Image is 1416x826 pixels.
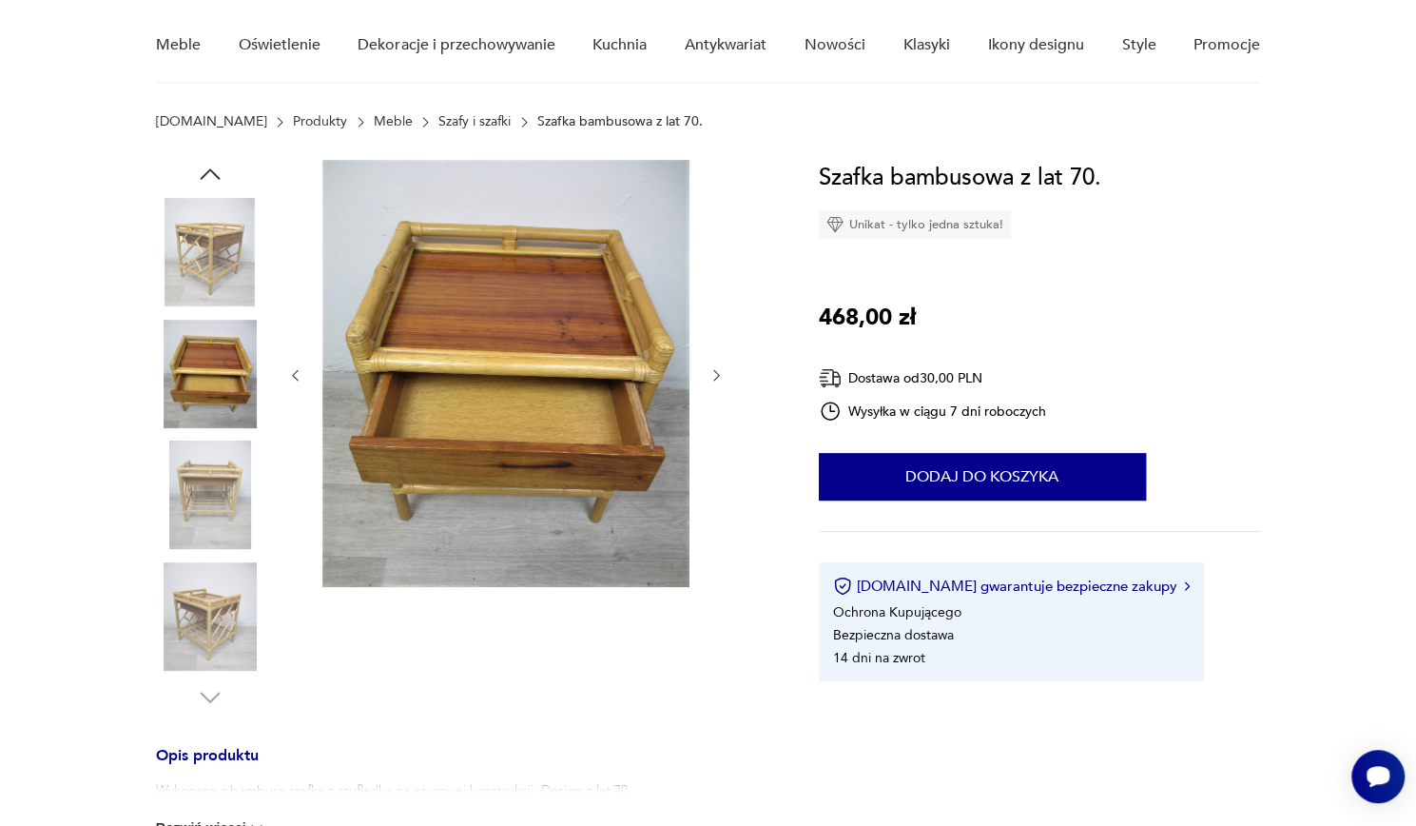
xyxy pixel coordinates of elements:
div: Wysyłka w ciągu 7 dni roboczych [819,400,1047,423]
a: Meble [156,9,201,82]
p: 468,00 zł [819,300,916,336]
img: Ikona strzałki w prawo [1184,581,1190,591]
p: Szafka bambusowa z lat 70. [537,114,703,129]
p: Wykonana z bambusa szafka z szufladką na ażurowej konstrukcji. Design z lat 70. Ś[DEMOGRAPHIC_DAT... [156,781,773,819]
a: Style [1121,9,1155,82]
a: [DOMAIN_NAME] [156,114,267,129]
h1: Szafka bambusowa z lat 70. [819,160,1101,196]
img: Ikona certyfikatu [833,577,852,596]
iframe: Smartsupp widget button [1351,750,1405,803]
button: Dodaj do koszyka [819,453,1146,501]
a: Antykwariat [685,9,766,82]
img: Zdjęcie produktu Szafka bambusowa z lat 70. [156,320,264,428]
a: Kuchnia [592,9,647,82]
a: Meble [374,114,413,129]
button: [DOMAIN_NAME] gwarantuje bezpieczne zakupy [833,577,1190,596]
li: Bezpieczna dostawa [833,626,954,644]
a: Produkty [293,114,347,129]
a: Nowości [805,9,865,82]
img: Zdjęcie produktu Szafka bambusowa z lat 70. [156,562,264,671]
img: Ikona diamentu [826,216,844,233]
img: Zdjęcie produktu Szafka bambusowa z lat 70. [322,160,689,587]
a: Promocje [1193,9,1260,82]
div: Unikat - tylko jedna sztuka! [819,210,1011,239]
a: Dekoracje i przechowywanie [358,9,554,82]
a: Ikony designu [987,9,1083,82]
div: Dostawa od 30,00 PLN [819,366,1047,390]
a: Oświetlenie [239,9,320,82]
img: Ikona dostawy [819,366,842,390]
li: 14 dni na zwrot [833,649,925,667]
li: Ochrona Kupującego [833,603,961,621]
a: Klasyki [903,9,950,82]
img: Zdjęcie produktu Szafka bambusowa z lat 70. [156,198,264,306]
a: Szafy i szafki [438,114,511,129]
h3: Opis produktu [156,750,773,781]
img: Zdjęcie produktu Szafka bambusowa z lat 70. [156,441,264,549]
